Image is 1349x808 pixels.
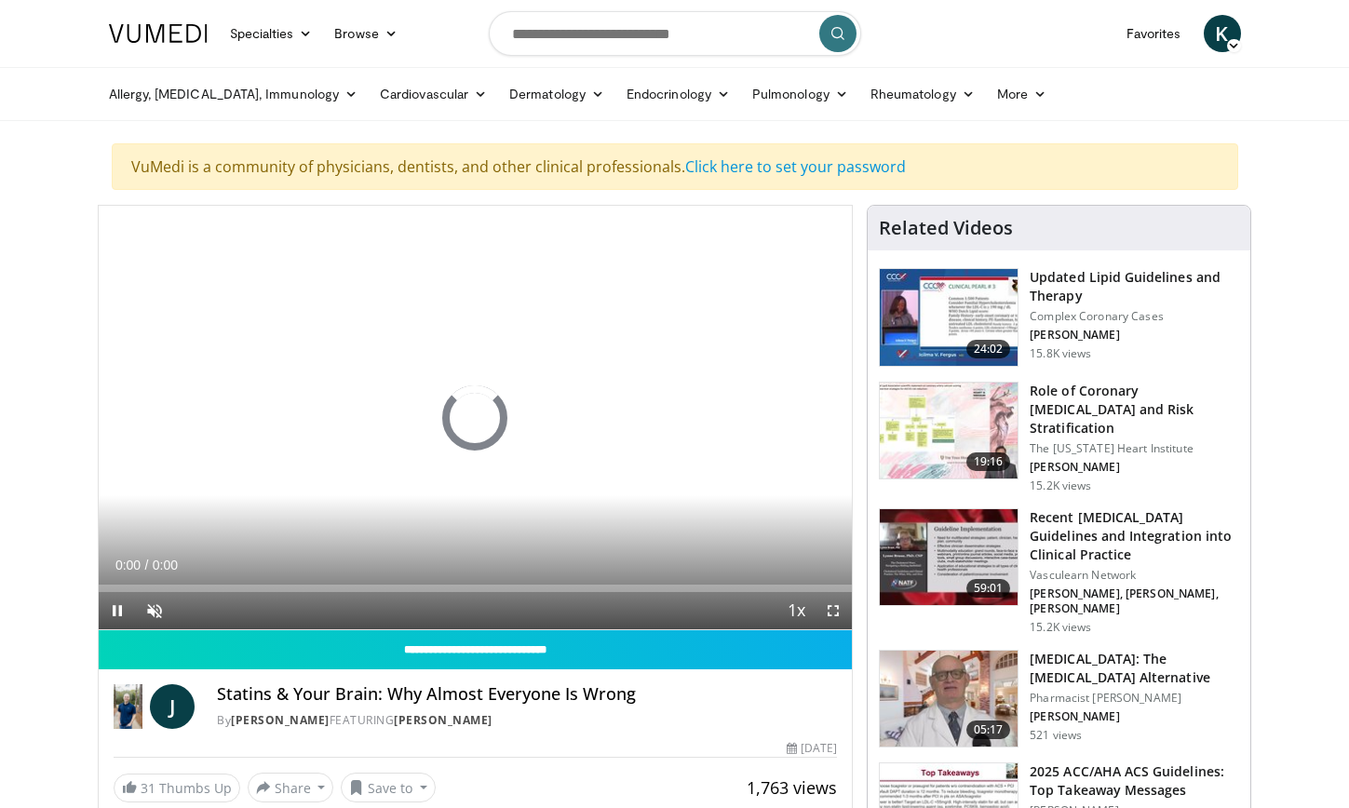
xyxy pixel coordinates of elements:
[1030,460,1239,475] p: [PERSON_NAME]
[880,509,1018,606] img: 87825f19-cf4c-4b91-bba1-ce218758c6bb.150x105_q85_crop-smart_upscale.jpg
[879,650,1239,748] a: 05:17 [MEDICAL_DATA]: The [MEDICAL_DATA] Alternative Pharmacist [PERSON_NAME] [PERSON_NAME] 521 v...
[880,269,1018,366] img: 77f671eb-9394-4acc-bc78-a9f077f94e00.150x105_q85_crop-smart_upscale.jpg
[99,206,853,630] video-js: Video Player
[1030,728,1082,743] p: 521 views
[323,15,409,52] a: Browse
[231,712,330,728] a: [PERSON_NAME]
[966,720,1011,739] span: 05:17
[1030,691,1239,706] p: Pharmacist [PERSON_NAME]
[1030,568,1239,583] p: Vasculearn Network
[217,684,837,705] h4: Statins & Your Brain: Why Almost Everyone Is Wrong
[115,558,141,572] span: 0:00
[153,558,178,572] span: 0:00
[1030,328,1239,343] p: [PERSON_NAME]
[1030,268,1239,305] h3: Updated Lipid Guidelines and Therapy
[109,24,208,43] img: VuMedi Logo
[369,75,498,113] a: Cardiovascular
[145,558,149,572] span: /
[219,15,324,52] a: Specialties
[1030,620,1091,635] p: 15.2K views
[1115,15,1193,52] a: Favorites
[1030,762,1239,800] h3: 2025 ACC/AHA ACS Guidelines: Top Takeaway Messages
[1030,650,1239,687] h3: [MEDICAL_DATA]: The [MEDICAL_DATA] Alternative
[1030,709,1239,724] p: [PERSON_NAME]
[1030,586,1239,616] p: [PERSON_NAME], [PERSON_NAME], [PERSON_NAME]
[98,75,370,113] a: Allergy, [MEDICAL_DATA], Immunology
[1030,309,1239,324] p: Complex Coronary Cases
[99,592,136,629] button: Pause
[112,143,1238,190] div: VuMedi is a community of physicians, dentists, and other clinical professionals.
[879,217,1013,239] h4: Related Videos
[879,268,1239,367] a: 24:02 Updated Lipid Guidelines and Therapy Complex Coronary Cases [PERSON_NAME] 15.8K views
[489,11,861,56] input: Search topics, interventions
[986,75,1058,113] a: More
[880,383,1018,479] img: 1efa8c99-7b8a-4ab5-a569-1c219ae7bd2c.150x105_q85_crop-smart_upscale.jpg
[341,773,436,802] button: Save to
[741,75,859,113] a: Pulmonology
[248,773,334,802] button: Share
[777,592,815,629] button: Playback Rate
[787,740,837,757] div: [DATE]
[1030,478,1091,493] p: 15.2K views
[217,712,837,729] div: By FEATURING
[498,75,615,113] a: Dermatology
[1030,508,1239,564] h3: Recent [MEDICAL_DATA] Guidelines and Integration into Clinical Practice
[880,651,1018,747] img: ce9609b9-a9bf-4b08-84dd-8eeb8ab29fc6.150x105_q85_crop-smart_upscale.jpg
[966,579,1011,598] span: 59:01
[394,712,492,728] a: [PERSON_NAME]
[150,684,195,729] a: J
[141,779,155,797] span: 31
[1030,346,1091,361] p: 15.8K views
[136,592,173,629] button: Unmute
[1030,441,1239,456] p: The [US_STATE] Heart Institute
[1030,382,1239,438] h3: Role of Coronary [MEDICAL_DATA] and Risk Stratification
[615,75,741,113] a: Endocrinology
[879,382,1239,493] a: 19:16 Role of Coronary [MEDICAL_DATA] and Risk Stratification The [US_STATE] Heart Institute [PER...
[685,156,906,177] a: Click here to set your password
[114,684,143,729] img: Dr. Jordan Rennicke
[879,508,1239,635] a: 59:01 Recent [MEDICAL_DATA] Guidelines and Integration into Clinical Practice Vasculearn Network ...
[114,774,240,802] a: 31 Thumbs Up
[815,592,852,629] button: Fullscreen
[99,585,853,592] div: Progress Bar
[966,452,1011,471] span: 19:16
[859,75,986,113] a: Rheumatology
[747,776,837,799] span: 1,763 views
[1204,15,1241,52] a: K
[966,340,1011,358] span: 24:02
